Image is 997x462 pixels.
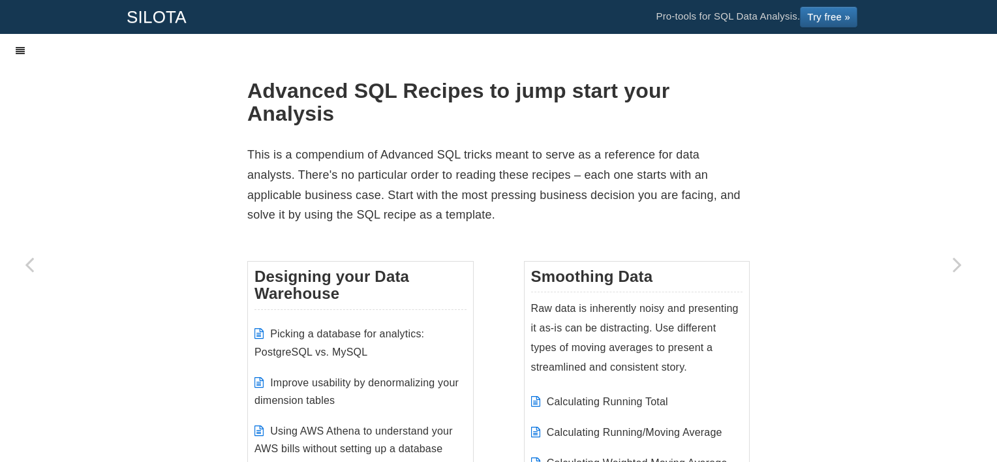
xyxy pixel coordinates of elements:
[928,67,987,462] a: Next page: Calculating Running Total
[800,7,857,27] a: Try free »
[932,397,981,446] iframe: Drift Widget Chat Controller
[547,427,722,438] a: Calculating Running/Moving Average
[254,425,453,454] a: Using AWS Athena to understand your AWS bills without setting up a database
[531,299,743,377] p: Raw data is inherently noisy and presenting it as-is can be distracting. Use different types of m...
[531,268,743,292] h3: Smoothing Data
[254,268,467,310] h3: Designing your Data Warehouse
[254,377,459,406] a: Improve usability by denormalizing your dimension tables
[643,1,870,33] li: Pro-tools for SQL Data Analysis.
[117,1,196,33] a: SILOTA
[254,328,424,357] a: Picking a database for analytics: PostgreSQL vs. MySQL
[547,396,668,407] a: Calculating Running Total
[247,80,750,125] h1: Advanced SQL Recipes to jump start your Analysis
[247,145,750,224] p: This is a compendium of Advanced SQL tricks meant to serve as a reference for data analysts. Ther...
